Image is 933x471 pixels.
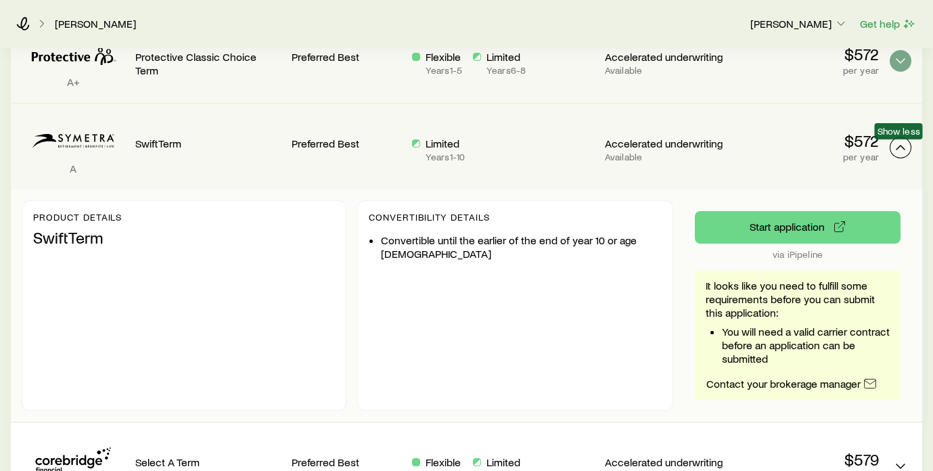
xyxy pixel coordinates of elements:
p: $572 [733,131,879,150]
p: Preferred Best [292,50,401,64]
p: Preferred Best [292,137,401,150]
p: Years 1 - 10 [426,152,465,162]
p: SwiftTerm [33,228,335,247]
p: via iPipeline [695,249,901,260]
p: per year [733,152,879,162]
p: Years 1 - 5 [426,65,462,76]
p: Accelerated underwriting [605,455,723,469]
a: Contact your brokerage manager [706,376,878,392]
li: You will need a valid carrier contract before an application can be submitted [722,325,890,365]
p: Accelerated underwriting [605,50,723,64]
p: Limited [486,50,526,64]
button: Get help [859,16,917,32]
p: Flexible [426,455,462,469]
p: SwiftTerm [135,137,281,150]
p: Preferred Best [292,455,401,469]
p: Limited [486,455,528,469]
p: Limited [426,137,465,150]
p: Convertibility Details [369,212,662,223]
p: It looks like you need to fulfill some requirements before you can submit this application: [706,279,890,319]
p: Available [605,65,723,76]
p: A [22,162,124,175]
p: Flexible [426,50,462,64]
p: $572 [733,45,879,64]
p: Product details [33,212,335,223]
p: Years 6 - 8 [486,65,526,76]
p: A+ [22,75,124,89]
p: [PERSON_NAME] [750,17,848,30]
a: [PERSON_NAME] [54,18,137,30]
p: Select A Term [135,455,281,469]
p: Available [605,152,723,162]
li: Convertible until the earlier of the end of year 10 or age [DEMOGRAPHIC_DATA] [381,233,662,261]
button: [PERSON_NAME] [750,16,848,32]
p: per year [733,65,879,76]
button: via iPipeline [695,211,901,244]
span: Show less [878,126,920,137]
p: $579 [733,450,879,469]
p: Accelerated underwriting [605,137,723,150]
p: Protective Classic Choice Term [135,50,281,77]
